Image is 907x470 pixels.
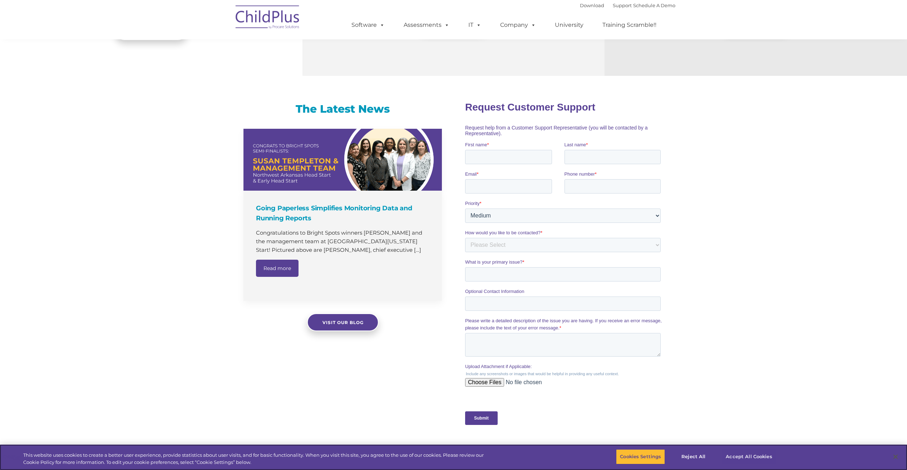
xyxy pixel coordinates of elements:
[256,260,299,277] a: Read more
[256,229,431,254] p: Congratulations to Bright Spots winners [PERSON_NAME] and the management team at [GEOGRAPHIC_DATA...
[396,18,457,32] a: Assessments
[461,18,488,32] a: IT
[256,203,431,223] h4: Going Paperless Simplifies Monitoring Data and Running Reports
[671,449,716,464] button: Reject All
[344,18,392,32] a: Software
[23,452,499,466] div: This website uses cookies to create a better user experience, provide statistics about user visit...
[888,449,903,465] button: Close
[633,3,675,8] a: Schedule A Demo
[580,3,604,8] a: Download
[322,320,363,325] span: Visit our blog
[580,3,675,8] font: |
[548,18,591,32] a: University
[493,18,543,32] a: Company
[613,3,632,8] a: Support
[722,449,776,464] button: Accept All Cookies
[465,95,664,438] iframe: Form 0
[232,0,304,36] img: ChildPlus by Procare Solutions
[616,449,665,464] button: Cookies Settings
[307,313,379,331] a: Visit our blog
[243,102,442,116] h3: The Latest News
[595,18,664,32] a: Training Scramble!!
